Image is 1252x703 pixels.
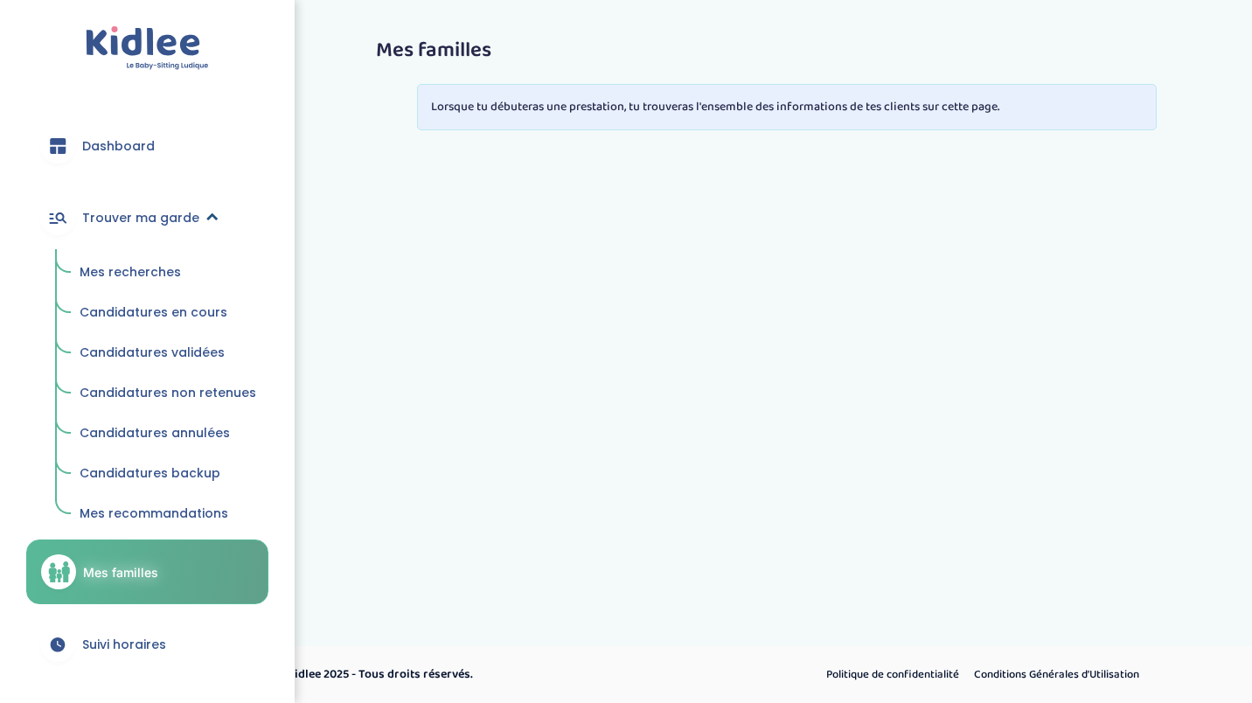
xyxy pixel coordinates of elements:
[67,498,268,531] a: Mes recommandations
[80,263,181,281] span: Mes recherches
[26,115,268,177] a: Dashboard
[820,664,965,686] a: Politique de confidentialité
[276,665,700,684] p: © Kidlee 2025 - Tous droits réservés.
[67,457,268,491] a: Candidatures backup
[80,424,230,442] span: Candidatures annulées
[82,209,199,227] span: Trouver ma garde
[80,384,256,401] span: Candidatures non retenues
[80,505,228,522] span: Mes recommandations
[83,563,158,581] span: Mes familles
[968,664,1145,686] a: Conditions Générales d’Utilisation
[67,296,268,330] a: Candidatures en cours
[431,98,1143,116] p: Lorsque tu débuteras une prestation, tu trouveras l'ensemble des informations de tes clients sur ...
[86,26,209,71] img: logo.svg
[67,377,268,410] a: Candidatures non retenues
[80,303,227,321] span: Candidatures en cours
[26,539,268,604] a: Mes familles
[67,256,268,289] a: Mes recherches
[82,137,155,156] span: Dashboard
[67,337,268,370] a: Candidatures validées
[80,344,225,361] span: Candidatures validées
[67,417,268,450] a: Candidatures annulées
[376,39,1198,62] h3: Mes familles
[82,636,166,654] span: Suivi horaires
[80,464,220,482] span: Candidatures backup
[26,613,268,676] a: Suivi horaires
[26,186,268,249] a: Trouver ma garde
